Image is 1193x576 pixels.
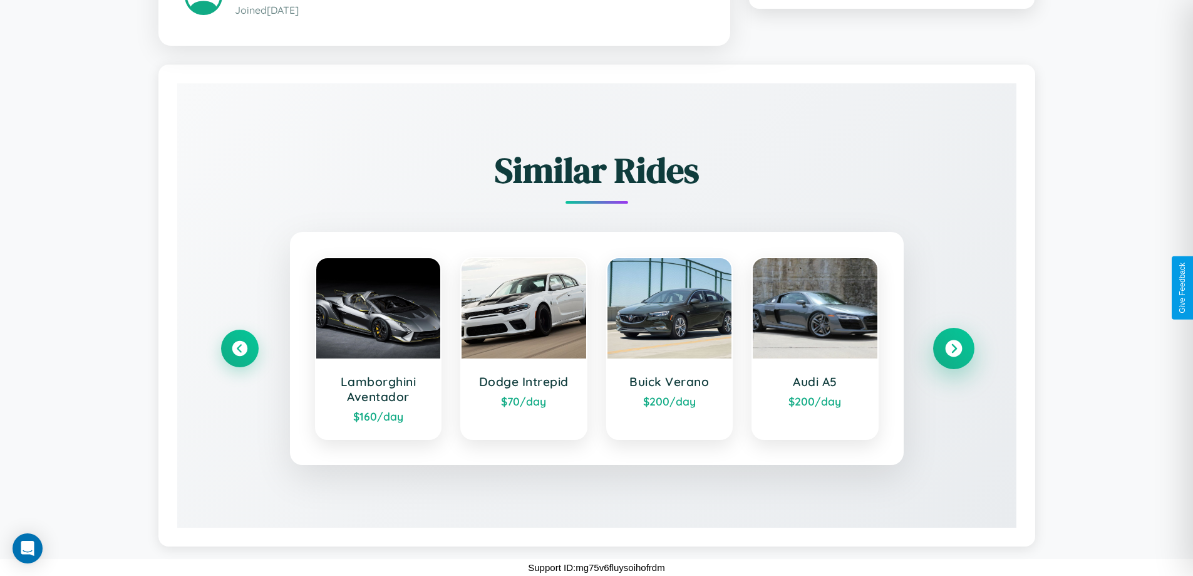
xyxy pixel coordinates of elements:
h3: Dodge Intrepid [474,374,574,389]
div: Open Intercom Messenger [13,533,43,563]
div: $ 200 /day [765,394,865,408]
h2: Similar Rides [221,146,973,194]
a: Lamborghini Aventador$160/day [315,257,442,440]
p: Joined [DATE] [235,1,704,19]
h3: Lamborghini Aventador [329,374,428,404]
h3: Buick Verano [620,374,720,389]
a: Dodge Intrepid$70/day [460,257,587,440]
div: $ 70 /day [474,394,574,408]
div: $ 200 /day [620,394,720,408]
div: Give Feedback [1178,263,1187,313]
a: Audi A5$200/day [751,257,879,440]
div: $ 160 /day [329,409,428,423]
a: Buick Verano$200/day [606,257,733,440]
h3: Audi A5 [765,374,865,389]
p: Support ID: mg75v6fluysoihofrdm [528,559,664,576]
